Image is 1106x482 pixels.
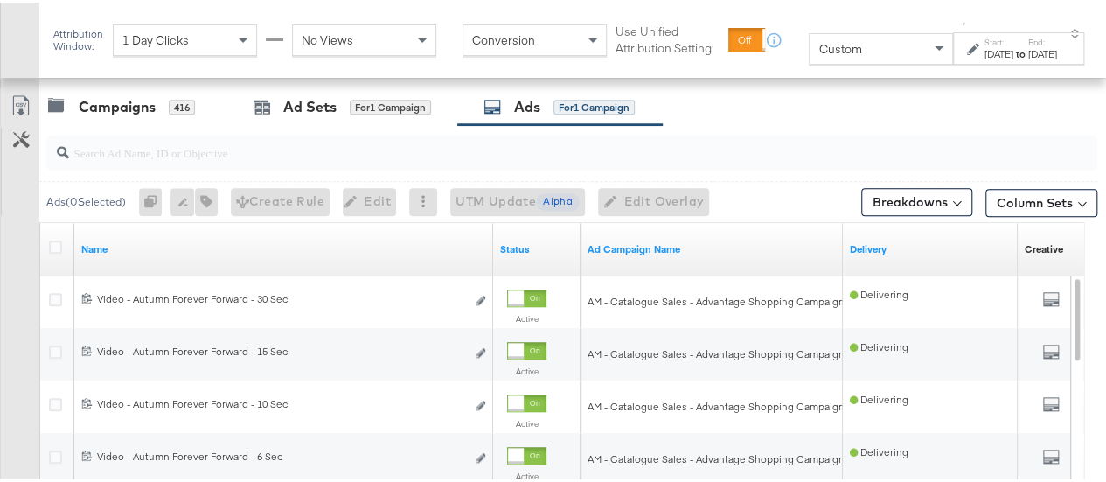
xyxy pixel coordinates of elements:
div: Video - Autumn Forever Forward - 10 Sec [97,395,466,409]
a: Shows the current state of your Ad. [500,240,574,254]
label: Active [507,468,546,479]
label: Active [507,363,546,374]
a: Shows the creative associated with your ad. [1025,240,1063,254]
a: Name of Campaign this Ad belongs to. [588,240,836,254]
button: Column Sets [985,186,1097,214]
span: Conversion [472,30,535,45]
button: Breakdowns [861,185,972,213]
div: 0 [139,185,170,213]
span: No Views [302,30,353,45]
span: AM - Catalogue Sales - Advantage Shopping Campaign - Non Dynamic Campaign – JD Arm [588,450,1010,463]
input: Search Ad Name, ID or Objective [69,126,1005,160]
span: Delivering [850,443,908,456]
div: [DATE] [984,45,1013,59]
div: Ads [514,94,540,115]
label: Active [507,311,546,322]
label: Start: [984,34,1013,45]
a: Reflects the ability of your Ad to achieve delivery. [850,240,1011,254]
div: Video - Autumn Forever Forward - 6 Sec [97,447,466,461]
span: Delivering [850,338,908,351]
strong: to [1013,45,1028,58]
div: 416 [169,97,195,113]
span: Delivering [850,390,908,403]
div: Video - Autumn Forever Forward - 15 Sec [97,342,466,356]
div: Creative [1025,240,1063,254]
span: AM - Catalogue Sales - Advantage Shopping Campaign - Non Dynamic Campaign – JD Arm [588,292,1010,305]
div: Ad Sets [283,94,337,115]
label: Active [507,416,546,427]
label: End: [1028,34,1057,45]
span: AM - Catalogue Sales - Advantage Shopping Campaign - Non Dynamic Campaign – JD Arm [588,397,1010,410]
div: for 1 Campaign [553,97,635,113]
div: Campaigns [79,94,156,115]
a: Ad Name. [81,240,486,254]
span: Custom [818,38,861,54]
span: Delivering [850,285,908,298]
span: 1 Day Clicks [122,30,189,45]
div: Ads ( 0 Selected) [46,192,126,207]
div: [DATE] [1028,45,1057,59]
div: Attribution Window: [52,25,104,50]
span: AM - Catalogue Sales - Advantage Shopping Campaign - Non Dynamic Campaign – JD Arm [588,345,1010,358]
div: Video - Autumn Forever Forward - 30 Sec [97,290,466,304]
div: for 1 Campaign [350,97,431,113]
label: Use Unified Attribution Setting: [616,21,721,53]
span: ↑ [955,18,971,24]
